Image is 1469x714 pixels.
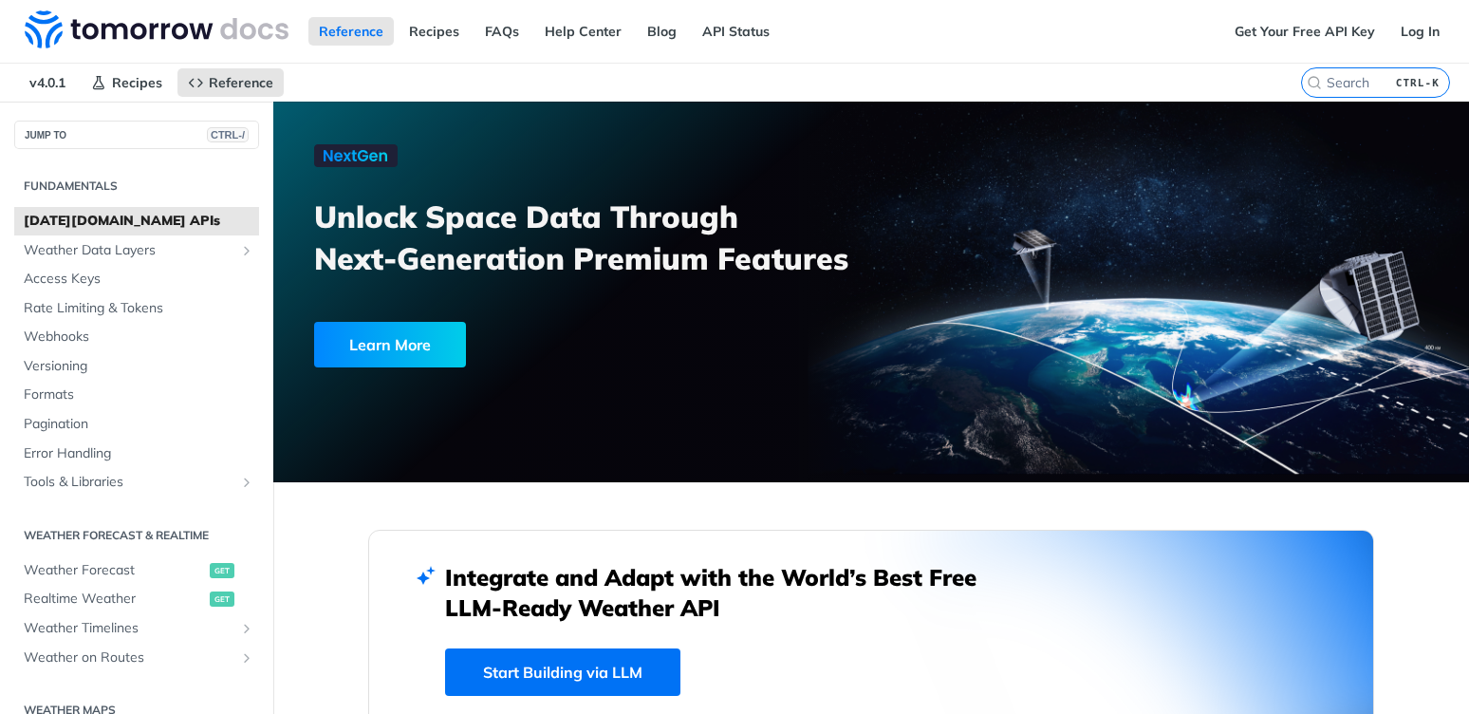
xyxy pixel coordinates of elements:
a: Learn More [314,322,776,367]
span: Access Keys [24,270,254,289]
a: Start Building via LLM [445,648,680,696]
h2: Fundamentals [14,178,259,195]
svg: Search [1307,75,1322,90]
span: Weather Forecast [24,561,205,580]
img: Tomorrow.io Weather API Docs [25,10,288,48]
span: Recipes [112,74,162,91]
span: v4.0.1 [19,68,76,97]
a: Help Center [534,17,632,46]
button: Show subpages for Weather on Routes [239,650,254,666]
span: Pagination [24,415,254,434]
span: Weather Timelines [24,619,234,638]
span: Weather Data Layers [24,241,234,260]
a: Reference [308,17,394,46]
h2: Integrate and Adapt with the World’s Best Free LLM-Ready Weather API [445,562,1005,623]
a: Rate Limiting & Tokens [14,294,259,323]
span: Tools & Libraries [24,473,234,492]
a: Reference [177,68,284,97]
a: Recipes [399,17,470,46]
h2: Weather Forecast & realtime [14,527,259,544]
span: Webhooks [24,328,254,347]
span: Formats [24,385,254,404]
a: [DATE][DOMAIN_NAME] APIs [14,207,259,235]
span: Realtime Weather [24,590,205,609]
a: Weather on RoutesShow subpages for Weather on Routes [14,644,259,672]
span: get [210,563,234,578]
span: Rate Limiting & Tokens [24,299,254,318]
a: Log In [1390,17,1450,46]
span: Weather on Routes [24,648,234,667]
a: Realtime Weatherget [14,585,259,613]
div: Learn More [314,322,466,367]
a: API Status [692,17,780,46]
span: Versioning [24,357,254,376]
a: Formats [14,381,259,409]
a: Pagination [14,410,259,439]
span: get [210,592,234,607]
button: JUMP TOCTRL-/ [14,121,259,149]
a: Weather TimelinesShow subpages for Weather Timelines [14,614,259,643]
a: Versioning [14,352,259,381]
span: [DATE][DOMAIN_NAME] APIs [24,212,254,231]
a: Blog [637,17,687,46]
button: Show subpages for Weather Data Layers [239,243,254,258]
a: Tools & LibrariesShow subpages for Tools & Libraries [14,468,259,497]
span: Reference [209,74,273,91]
button: Show subpages for Weather Timelines [239,621,254,636]
img: NextGen [314,144,398,167]
button: Show subpages for Tools & Libraries [239,475,254,490]
a: Get Your Free API Key [1224,17,1385,46]
kbd: CTRL-K [1391,73,1444,92]
a: Weather Data LayersShow subpages for Weather Data Layers [14,236,259,265]
a: Access Keys [14,265,259,293]
h3: Unlock Space Data Through Next-Generation Premium Features [314,196,892,279]
span: Error Handling [24,444,254,463]
a: Webhooks [14,323,259,351]
a: Recipes [81,68,173,97]
a: Error Handling [14,440,259,468]
a: Weather Forecastget [14,556,259,585]
a: FAQs [474,17,530,46]
span: CTRL-/ [207,127,249,142]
